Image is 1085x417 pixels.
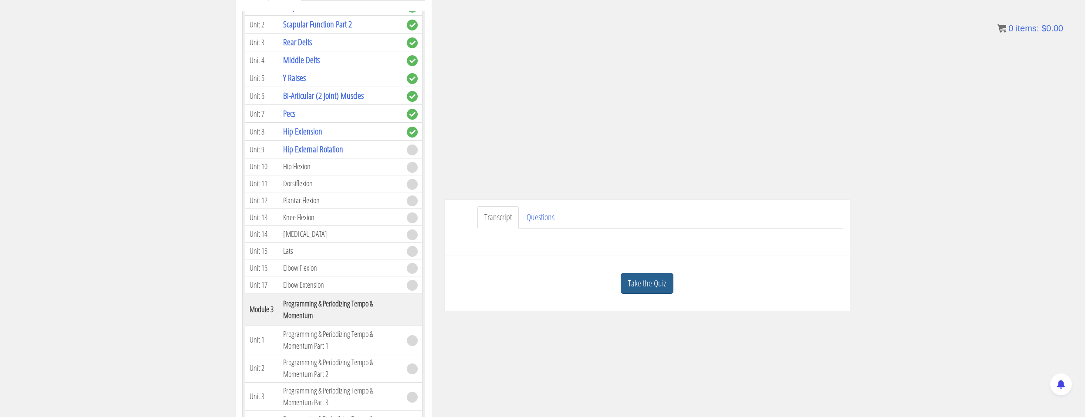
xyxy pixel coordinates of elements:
[407,37,418,48] span: complete
[283,72,306,84] a: Y Raises
[1041,24,1046,33] span: $
[407,73,418,84] span: complete
[279,209,402,226] td: Knee Flexion
[279,354,402,382] td: Programming & Periodizing Tempo & Momentum Part 2
[283,108,295,119] a: Pecs
[407,109,418,120] span: complete
[997,24,1006,33] img: icon11.png
[1016,24,1039,33] span: items:
[245,276,279,293] td: Unit 17
[283,18,352,30] a: Scapular Function Part 2
[279,158,402,175] td: Hip Flexion
[245,16,279,34] td: Unit 2
[245,259,279,276] td: Unit 16
[407,127,418,138] span: complete
[245,293,279,326] th: Module 3
[279,293,402,326] th: Programming & Periodizing Tempo & Momentum
[407,91,418,102] span: complete
[279,242,402,259] td: Lats
[245,105,279,123] td: Unit 7
[245,226,279,243] td: Unit 14
[279,259,402,276] td: Elbow Flexion
[245,51,279,69] td: Unit 4
[279,382,402,410] td: Programming & Periodizing Tempo & Momentum Part 3
[279,276,402,293] td: Elbow Extension
[279,175,402,192] td: Dorsiflexion
[245,382,279,410] td: Unit 3
[245,69,279,87] td: Unit 5
[621,273,673,294] a: Take the Quiz
[279,226,402,243] td: [MEDICAL_DATA]
[1041,24,1063,33] bdi: 0.00
[245,34,279,51] td: Unit 3
[245,141,279,158] td: Unit 9
[283,125,322,137] a: Hip Extension
[407,20,418,30] span: complete
[283,54,320,66] a: Middle Delts
[283,36,312,48] a: Rear Delts
[477,206,519,229] a: Transcript
[279,326,402,354] td: Programming & Periodizing Tempo & Momentum Part 1
[245,158,279,175] td: Unit 10
[245,192,279,209] td: Unit 12
[245,123,279,141] td: Unit 8
[245,354,279,382] td: Unit 2
[1008,24,1013,33] span: 0
[283,90,364,101] a: Bi-Articular (2 Joint) Muscles
[245,175,279,192] td: Unit 11
[520,206,561,229] a: Questions
[245,326,279,354] td: Unit 1
[245,209,279,226] td: Unit 13
[279,192,402,209] td: Plantar Flexion
[245,242,279,259] td: Unit 15
[997,24,1063,33] a: 0 items: $0.00
[245,87,279,105] td: Unit 6
[407,55,418,66] span: complete
[283,143,343,155] a: Hip External Rotation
